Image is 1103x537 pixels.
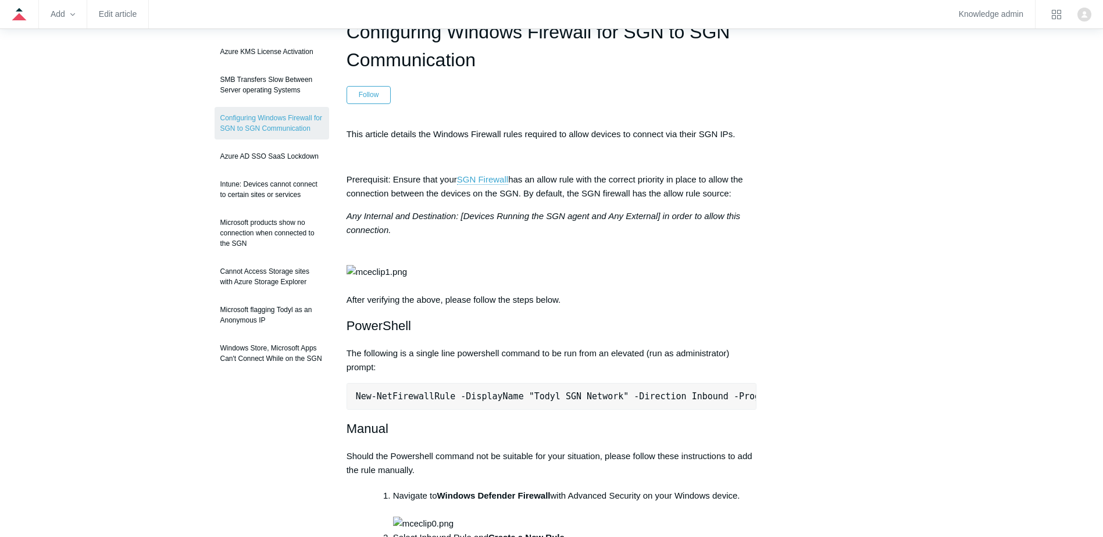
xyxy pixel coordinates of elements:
p: The following is a single line powershell command to be run from an elevated (run as administrato... [347,346,757,374]
h2: Manual [347,418,757,439]
a: Azure KMS License Activation [215,41,329,63]
a: Microsoft flagging Todyl as an Anonymous IP [215,299,329,331]
a: Intune: Devices cannot connect to certain sites or services [215,173,329,206]
a: Windows Store, Microsoft Apps Can't Connect While on the SGN [215,337,329,370]
img: mceclip1.png [347,265,407,279]
p: Prerequisit: Ensure that your has an allow rule with the correct priority in place to allow the c... [347,173,757,201]
p: After verifying the above, please follow the steps below. [347,209,757,307]
zd-hc-trigger: Click your profile icon to open the profile menu [1077,8,1091,22]
h1: Configuring Windows Firewall for SGN to SGN Communication [347,18,757,74]
a: Knowledge admin [959,11,1023,17]
a: SGN Firewall [457,174,508,185]
zd-hc-trigger: Add [51,11,75,17]
img: user avatar [1077,8,1091,22]
li: Navigate to with Advanced Security on your Windows device. [393,489,757,531]
a: Configuring Windows Firewall for SGN to SGN Communication [215,107,329,139]
pre: New-NetFirewallRule -DisplayName "Todyl SGN Network" -Direction Inbound -Program Any -LocalAddres... [347,383,757,410]
a: Edit article [99,11,137,17]
h2: PowerShell [347,316,757,336]
a: Microsoft products show no connection when connected to the SGN [215,212,329,255]
p: Should the Powershell command not be suitable for your situation, please follow these instruction... [347,449,757,477]
img: mceclip0.png [393,517,454,531]
a: Azure AD SSO SaaS Lockdown [215,145,329,167]
strong: Windows Defender Firewall [437,491,551,500]
em: Any Internal and Destination: [Devices Running the SGN agent and Any External] in order to allow ... [347,211,740,235]
button: Follow Article [347,86,391,103]
p: This article details the Windows Firewall rules required to allow devices to connect via their SG... [347,127,757,141]
a: SMB Transfers Slow Between Server operating Systems [215,69,329,101]
a: Cannot Access Storage sites with Azure Storage Explorer [215,260,329,293]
